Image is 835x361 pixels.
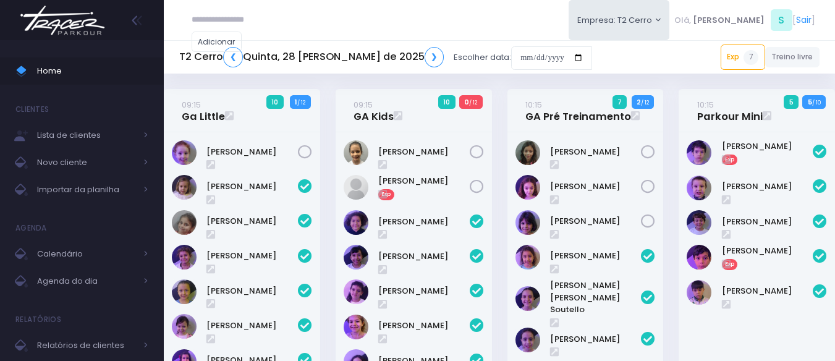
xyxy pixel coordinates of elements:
[796,14,812,27] a: Sair
[192,32,242,52] a: Adicionar
[525,99,542,111] small: 10:15
[182,98,225,123] a: 09:15Ga Little
[687,210,711,235] img: Otto Guimarães Krön
[515,210,540,235] img: Malu Bernardes
[469,99,477,106] small: / 12
[669,6,820,34] div: [ ]
[378,285,470,297] a: [PERSON_NAME]
[378,320,470,332] a: [PERSON_NAME]
[37,127,136,143] span: Lista de clientes
[515,245,540,270] img: Alice Oliveira Castro
[438,95,456,109] span: 10
[765,47,820,67] a: Treino livre
[515,175,540,200] img: Luisa Tomchinsky Montezano
[812,99,821,106] small: / 10
[697,99,714,111] small: 10:15
[179,47,444,67] h5: T2 Cerro Quinta, 28 [PERSON_NAME] de 2025
[172,175,197,200] img: Catarina Andrade
[637,97,641,107] strong: 2
[15,216,47,240] h4: Agenda
[172,245,197,270] img: Isabel Amado
[693,14,765,27] span: [PERSON_NAME]
[687,245,711,270] img: Samuel Bigaton
[266,95,284,109] span: 10
[771,9,792,31] span: S
[206,250,298,262] a: [PERSON_NAME]
[697,98,763,123] a: 10:15Parkour Mini
[612,95,627,109] span: 7
[550,279,642,316] a: [PERSON_NAME] [PERSON_NAME] Soutello
[550,215,642,227] a: [PERSON_NAME]
[515,140,540,165] img: Julia de Campos Munhoz
[206,320,298,332] a: [PERSON_NAME]
[295,97,297,107] strong: 1
[37,182,136,198] span: Importar da planilha
[179,43,592,72] div: Escolher data:
[641,99,649,106] small: / 12
[206,215,298,227] a: [PERSON_NAME]
[784,95,799,109] span: 5
[172,279,197,304] img: Isabel Silveira Chulam
[687,280,711,305] img: Theo Cabral
[37,155,136,171] span: Novo cliente
[687,140,711,165] img: Francisco Nassar
[525,98,631,123] a: 10:15GA Pré Treinamento
[721,45,765,69] a: Exp7
[206,180,298,193] a: [PERSON_NAME]
[354,99,373,111] small: 09:15
[172,210,197,235] img: Heloísa Amado
[344,245,368,270] img: Beatriz Kikuchi
[37,338,136,354] span: Relatórios de clientes
[344,210,368,235] img: Ana Beatriz Xavier Roque
[687,176,711,200] img: Guilherme Soares Naressi
[674,14,691,27] span: Olá,
[744,50,758,65] span: 7
[344,175,368,200] img: chloé torres barreto barbosa
[722,216,813,228] a: [PERSON_NAME]
[37,246,136,262] span: Calendário
[722,180,813,193] a: [PERSON_NAME]
[550,180,642,193] a: [PERSON_NAME]
[515,286,540,311] img: Ana Helena Soutello
[15,97,49,122] h4: Clientes
[550,333,642,346] a: [PERSON_NAME]
[722,285,813,297] a: [PERSON_NAME]
[172,140,197,165] img: Antonieta Bonna Gobo N Silva
[425,47,444,67] a: ❯
[297,99,305,106] small: / 12
[464,97,469,107] strong: 0
[172,314,197,339] img: Julia Merlino Donadell
[378,216,470,228] a: [PERSON_NAME]
[378,146,470,158] a: [PERSON_NAME]
[808,97,812,107] strong: 5
[378,175,470,187] a: [PERSON_NAME]
[344,315,368,339] img: Gabriela Libardi Galesi Bernardo
[722,245,813,257] a: [PERSON_NAME]
[182,99,201,111] small: 09:15
[378,250,470,263] a: [PERSON_NAME]
[15,307,61,332] h4: Relatórios
[37,273,136,289] span: Agenda do dia
[354,98,394,123] a: 09:15GA Kids
[206,285,298,297] a: [PERSON_NAME]
[344,140,368,165] img: Maya Viana
[515,328,540,352] img: Luzia Rolfini Fernandes
[37,63,148,79] span: Home
[550,146,642,158] a: [PERSON_NAME]
[344,279,368,304] img: Clara Guimaraes Kron
[206,146,298,158] a: [PERSON_NAME]
[550,250,642,262] a: [PERSON_NAME]
[722,140,813,153] a: [PERSON_NAME]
